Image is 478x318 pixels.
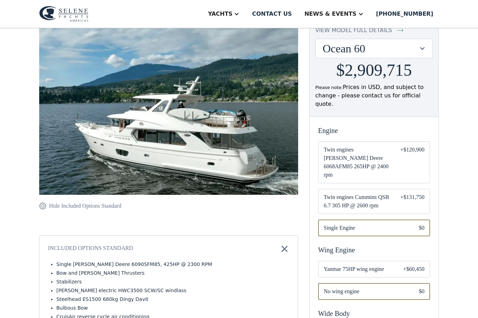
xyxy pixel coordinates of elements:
[323,42,419,56] div: Ocean 60
[376,10,433,18] div: [PHONE_NUMBER]
[324,146,389,179] span: Twin engines [PERSON_NAME] Deere 6068AFM85 265HP @ 2400 rpm
[316,39,433,58] div: Ocean 60
[419,224,424,232] div: $0
[56,287,289,295] li: [PERSON_NAME] electric HWC3500 SCW/SC windlass
[400,146,424,179] div: +$120,900
[56,296,289,303] li: Steelhead ES1500 680kg Dingy Davit
[315,27,392,35] div: view model full details
[398,27,403,35] img: icon
[39,202,46,210] img: icon
[315,83,433,109] div: Prices in USD, and subject to change - please contact us for official quote.
[315,85,343,90] span: Please note:
[315,27,433,35] a: view model full details
[208,10,232,18] div: Yachts
[304,10,357,18] div: News & EVENTS
[56,270,289,277] li: Bow and [PERSON_NAME] Thrusters
[48,244,133,254] div: Included Options Standard
[39,6,89,22] img: logo
[336,61,412,80] h2: $2,909,715
[324,224,408,232] span: Single Engine
[280,244,289,254] img: icon
[56,305,289,312] li: Bulbous Bow
[324,265,392,274] span: Yanmar 75HP wing engine
[324,288,408,296] span: No wing engine
[252,10,292,18] div: Contact us
[400,193,424,210] div: +$131,750
[56,279,289,286] li: Stabilizers
[318,245,430,256] div: Wing Engine
[49,202,121,210] div: Hide Included Options Standard
[318,126,430,136] div: Engine
[403,265,424,274] div: +$60,450
[324,193,389,210] span: Twin engines Cummins QSB 6.7 305 HP @ 2600 rpm
[39,202,121,210] a: Hide Included Options Standard
[56,261,289,268] li: Single [PERSON_NAME] Deere 6090SFM85, 425HP @ 2300 RPM
[419,288,424,296] div: $0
